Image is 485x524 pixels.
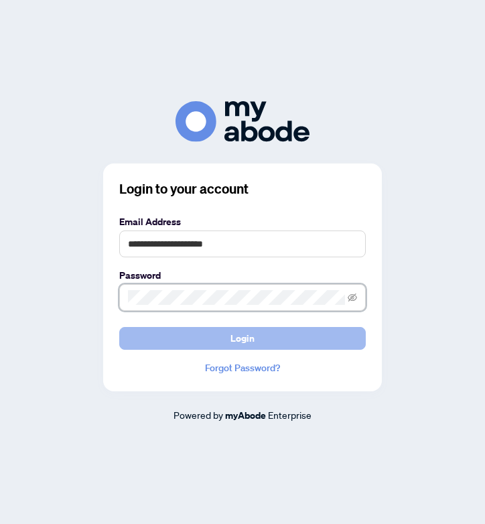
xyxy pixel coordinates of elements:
[119,214,366,229] label: Email Address
[348,293,357,302] span: eye-invisible
[119,327,366,350] button: Login
[119,268,366,283] label: Password
[174,409,223,421] span: Powered by
[225,408,266,423] a: myAbode
[176,101,309,142] img: ma-logo
[230,328,255,349] span: Login
[268,409,311,421] span: Enterprise
[119,361,366,375] a: Forgot Password?
[119,180,366,198] h3: Login to your account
